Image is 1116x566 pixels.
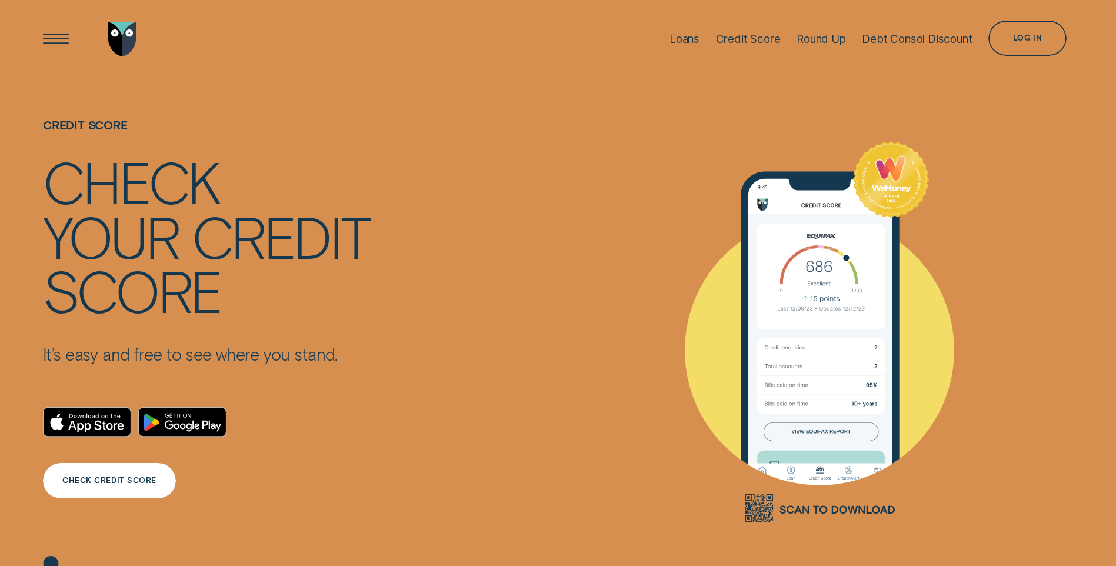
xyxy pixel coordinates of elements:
[108,22,137,57] img: Wisr
[43,344,369,365] p: It’s easy and free to see where you stand.
[43,407,131,437] a: Download on the App Store
[43,463,176,498] a: CHECK CREDIT SCORE
[43,209,178,264] div: your
[43,118,369,154] h1: Credit Score
[43,263,221,318] div: score
[43,154,369,318] h4: Check your credit score
[138,407,226,437] a: Android App on Google Play
[716,32,781,46] div: Credit Score
[192,209,369,264] div: credit
[38,22,74,57] button: Open Menu
[43,154,219,209] div: Check
[862,32,972,46] div: Debt Consol Discount
[62,477,156,484] div: CHECK CREDIT SCORE
[797,32,846,46] div: Round Up
[669,32,699,46] div: Loans
[988,21,1067,56] button: Log in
